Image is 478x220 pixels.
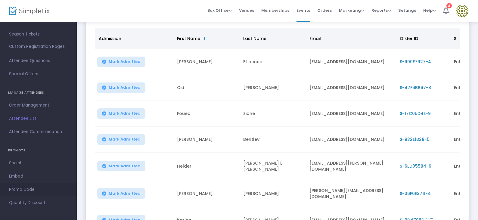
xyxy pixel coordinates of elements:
td: [EMAIL_ADDRESS][PERSON_NAME][DOMAIN_NAME] [306,153,396,180]
td: Ziane [240,101,306,127]
span: Promo Code [9,186,68,194]
td: Filipenco [240,49,306,75]
span: Settings [398,3,416,18]
span: Mark Admitted [109,59,141,64]
span: Section [454,36,470,42]
button: Mark Admitted [97,188,145,199]
h4: MANAGE ATTENDEES [8,87,69,99]
span: Memberships [261,3,289,18]
span: Last Name [243,36,266,42]
td: [PERSON_NAME] [173,49,240,75]
td: [EMAIL_ADDRESS][DOMAIN_NAME] [306,127,396,153]
span: Attendee Questions [9,57,68,65]
span: Sortable [202,36,207,41]
button: Mark Admitted [97,108,145,119]
td: [PERSON_NAME][EMAIL_ADDRESS][DOMAIN_NAME] [306,180,396,207]
td: [EMAIL_ADDRESS][DOMAIN_NAME] [306,75,396,101]
td: Helder [173,153,240,180]
span: Orders [317,3,332,18]
td: [PERSON_NAME] E [PERSON_NAME] [240,153,306,180]
td: [EMAIL_ADDRESS][DOMAIN_NAME] [306,49,396,75]
button: Mark Admitted [97,161,145,171]
span: Mark Admitted [109,191,141,196]
button: Mark Admitted [97,57,145,67]
span: Reports [371,8,391,13]
td: [EMAIL_ADDRESS][DOMAIN_NAME] [306,101,396,127]
span: Events [296,3,310,18]
h4: PROMOTE [8,144,69,156]
td: Foued [173,101,240,127]
td: Bentley [240,127,306,153]
span: Mark Admitted [109,111,141,116]
span: Attendee Communication [9,128,68,136]
span: S-932E1B28-5 [400,136,430,142]
td: [PERSON_NAME] [240,75,306,101]
span: Season Tickets [9,30,68,38]
span: S-06F6E374-4 [400,191,431,197]
div: 8 [446,3,452,8]
td: [PERSON_NAME] [173,180,240,207]
span: S-900E7927-A [400,59,431,65]
span: Special Offers [9,70,68,78]
button: Mark Admitted [97,82,145,93]
span: Email [309,36,321,42]
span: Venues [239,3,254,18]
span: Help [423,8,436,13]
span: Embed [9,172,68,180]
span: Mark Admitted [109,85,141,90]
span: Attendee List [9,115,68,122]
td: [PERSON_NAME] [240,180,306,207]
span: Marketing [339,8,364,13]
span: Admission [99,36,121,42]
span: Mark Admitted [109,137,141,142]
td: Cid [173,75,240,101]
span: Quantity Discount [9,199,68,207]
span: Box Office [207,8,232,13]
span: S-6ED05584-6 [400,163,431,169]
span: Order ID [400,36,418,42]
td: [PERSON_NAME] [173,127,240,153]
span: Mark Admitted [109,164,141,169]
span: Order Management [9,101,68,109]
span: First Name [177,36,200,42]
span: Social [9,159,68,167]
span: Custom Registration Pages [9,44,65,50]
span: S-47F6BB67-8 [400,85,431,91]
button: Mark Admitted [97,134,145,145]
span: S-17C05D4E-9 [400,110,431,116]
